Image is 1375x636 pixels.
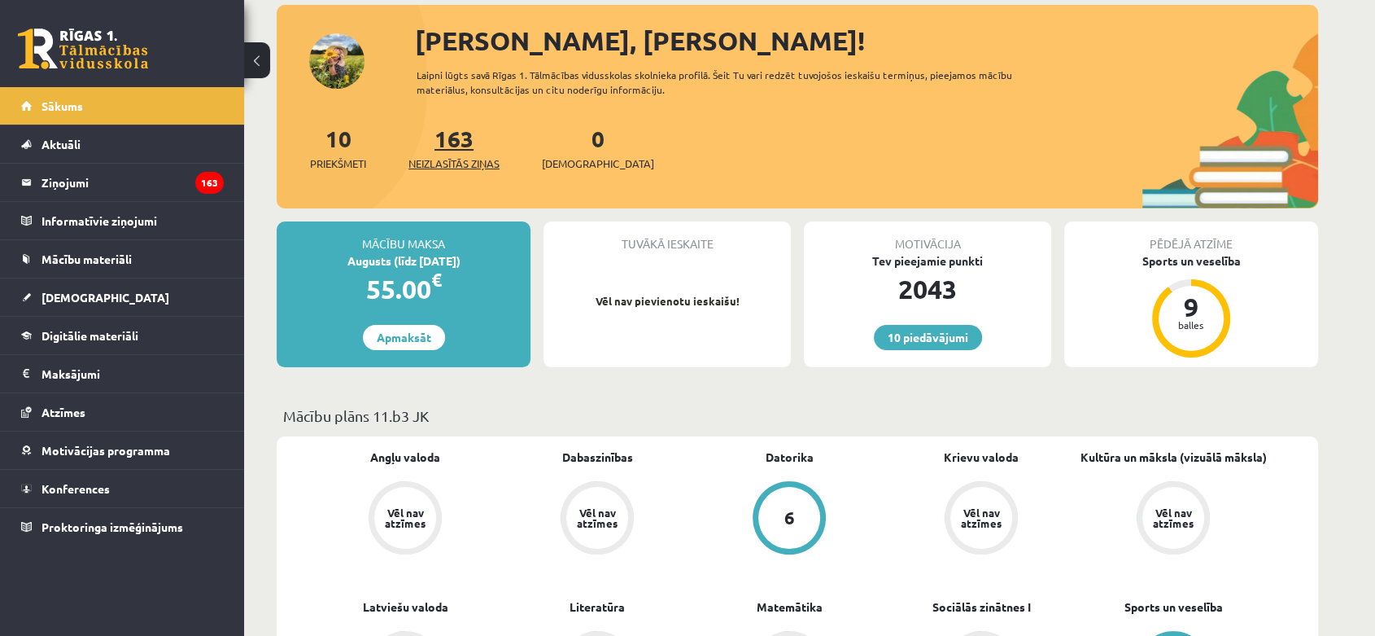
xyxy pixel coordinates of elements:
[408,156,500,172] span: Neizlasītās ziņas
[408,124,500,172] a: 163Neizlasītās ziņas
[543,222,791,252] div: Tuvākā ieskaite
[542,156,654,172] span: [DEMOGRAPHIC_DATA]
[804,252,1051,270] div: Tev pieejamie punkti
[21,279,224,316] a: [DEMOGRAPHIC_DATA]
[382,507,428,529] div: Vēl nav atzīmes
[1167,320,1216,330] div: balles
[21,432,224,469] a: Motivācijas programma
[195,172,224,194] i: 163
[41,202,224,239] legend: Informatīvie ziņojumi
[1167,294,1216,320] div: 9
[944,449,1019,466] a: Krievu valoda
[310,156,366,172] span: Priekšmeti
[1080,449,1267,466] a: Kultūra un māksla (vizuālā māksla)
[21,202,224,239] a: Informatīvie ziņojumi
[693,481,885,558] a: 6
[41,137,81,151] span: Aktuāli
[18,29,148,69] a: Rīgas 1. Tālmācības vidusskola
[21,87,224,125] a: Sākums
[552,293,783,309] p: Vēl nav pievienotu ieskaišu!
[363,325,445,350] a: Apmaksāt
[41,520,183,534] span: Proktoringa izmēģinājums
[41,252,132,266] span: Mācību materiāli
[41,164,224,201] legend: Ziņojumi
[41,99,83,113] span: Sākums
[277,222,530,252] div: Mācību maksa
[570,599,625,616] a: Literatūra
[804,222,1051,252] div: Motivācija
[41,481,110,496] span: Konferences
[415,21,1318,60] div: [PERSON_NAME], [PERSON_NAME]!
[932,599,1031,616] a: Sociālās zinātnes I
[21,240,224,278] a: Mācību materiāli
[766,449,814,466] a: Datorika
[21,393,224,431] a: Atzīmes
[1150,507,1196,529] div: Vēl nav atzīmes
[885,481,1077,558] a: Vēl nav atzīmes
[804,270,1051,309] div: 2043
[21,164,224,201] a: Ziņojumi163
[283,405,1312,427] p: Mācību plāns 11.b3 JK
[41,290,169,305] span: [DEMOGRAPHIC_DATA]
[431,268,442,292] span: €
[784,509,795,527] div: 6
[1064,252,1318,360] a: Sports un veselība 9 balles
[542,124,654,172] a: 0[DEMOGRAPHIC_DATA]
[21,125,224,163] a: Aktuāli
[574,507,620,529] div: Vēl nav atzīmes
[21,355,224,393] a: Maksājumi
[21,317,224,354] a: Digitālie materiāli
[501,481,693,558] a: Vēl nav atzīmes
[277,270,530,309] div: 55.00
[363,599,448,616] a: Latviešu valoda
[1064,222,1318,252] div: Pēdējā atzīme
[757,599,823,616] a: Matemātika
[417,68,1041,97] div: Laipni lūgts savā Rīgas 1. Tālmācības vidusskolas skolnieka profilā. Šeit Tu vari redzēt tuvojošo...
[562,449,633,466] a: Dabaszinības
[41,328,138,343] span: Digitālie materiāli
[309,481,501,558] a: Vēl nav atzīmes
[21,508,224,546] a: Proktoringa izmēģinājums
[1077,481,1269,558] a: Vēl nav atzīmes
[874,325,982,350] a: 10 piedāvājumi
[41,405,85,419] span: Atzīmes
[1124,599,1223,616] a: Sports un veselība
[277,252,530,270] div: Augusts (līdz [DATE])
[21,470,224,507] a: Konferences
[41,355,224,393] legend: Maksājumi
[1064,252,1318,270] div: Sports un veselība
[41,443,170,458] span: Motivācijas programma
[958,507,1004,529] div: Vēl nav atzīmes
[370,449,440,466] a: Angļu valoda
[310,124,366,172] a: 10Priekšmeti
